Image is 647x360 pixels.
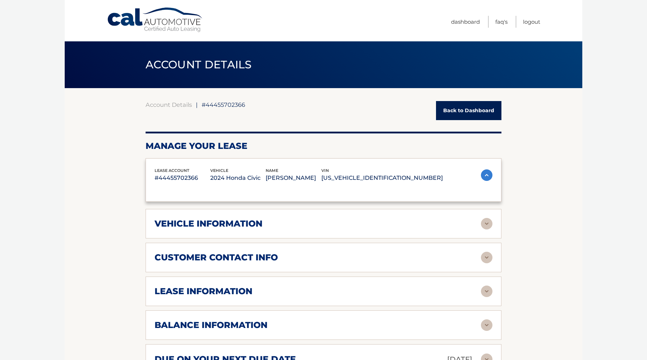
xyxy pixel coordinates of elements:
span: ACCOUNT DETAILS [146,58,252,71]
span: lease account [155,168,189,173]
p: [US_VEHICLE_IDENTIFICATION_NUMBER] [321,173,443,183]
h2: Manage Your Lease [146,141,501,151]
a: Back to Dashboard [436,101,501,120]
a: Cal Automotive [107,7,204,33]
a: Logout [523,16,540,28]
span: #44455702366 [202,101,245,108]
img: accordion-rest.svg [481,286,492,297]
h2: balance information [155,320,267,331]
img: accordion-rest.svg [481,319,492,331]
a: FAQ's [495,16,508,28]
p: [PERSON_NAME] [266,173,321,183]
img: accordion-rest.svg [481,218,492,229]
span: vehicle [210,168,228,173]
h2: vehicle information [155,218,262,229]
span: vin [321,168,329,173]
p: 2024 Honda Civic [210,173,266,183]
a: Account Details [146,101,192,108]
a: Dashboard [451,16,480,28]
h2: customer contact info [155,252,278,263]
span: name [266,168,278,173]
img: accordion-active.svg [481,169,492,181]
span: | [196,101,198,108]
h2: lease information [155,286,252,297]
p: #44455702366 [155,173,210,183]
img: accordion-rest.svg [481,252,492,263]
